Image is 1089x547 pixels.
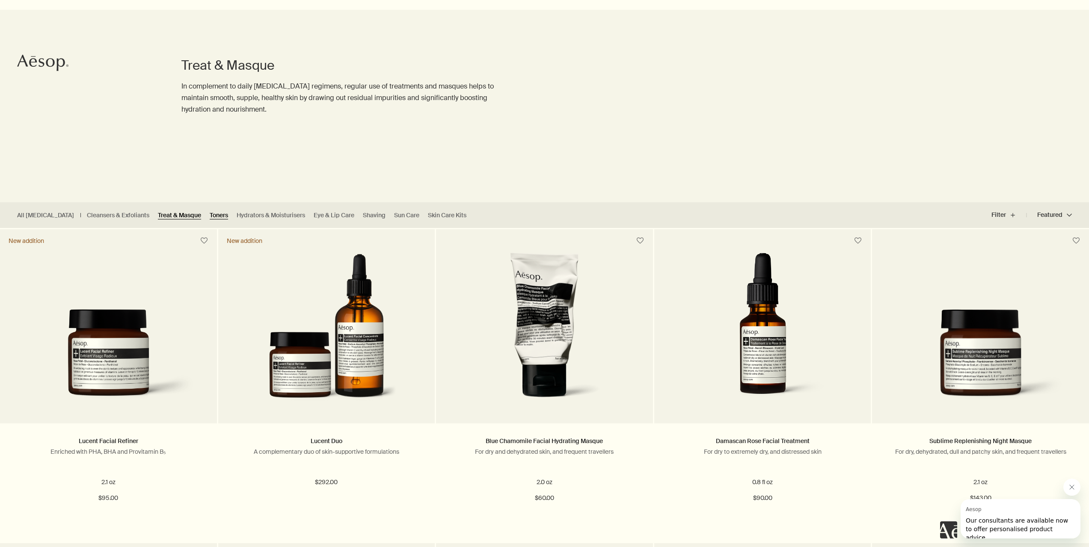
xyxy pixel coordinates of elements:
[1027,205,1072,225] button: Featured
[1063,479,1080,496] iframe: Close message from Aesop
[753,493,772,503] span: $90.00
[535,493,554,503] span: $60.00
[237,211,305,219] a: Hydrators & Moisturisers
[231,448,422,455] p: A complementary duo of skin-supportive formulations
[885,309,1076,411] img: Sublime Replenishing Night Masque in brown bottle
[467,252,622,411] img: Blue Chamomile Facial Hydrating Masque in 60ml tube.
[15,52,71,76] a: Aesop
[98,493,118,503] span: $95.00
[218,252,435,423] a: Lucent Facial Refiner 60mL and Lucent Facial Concentrate 100mL
[885,448,1076,455] p: For dry, dehydrated, dull and patchy skin, and frequent travellers
[1068,233,1084,248] button: Save to cabinet
[991,205,1027,225] button: Filter
[486,437,603,445] a: Blue Chamomile Facial Hydrating Masque
[449,448,640,455] p: For dry and dehydrated skin, and frequent travellers
[667,448,858,455] p: For dry to extremely dry, and distressed skin
[210,211,228,219] a: Toners
[394,211,419,219] a: Sun Care
[87,211,149,219] a: Cleansers & Exfoliants
[961,499,1080,538] iframe: Message from Aesop
[940,521,957,538] iframe: no content
[17,211,74,219] a: All [MEDICAL_DATA]
[79,437,138,445] a: Lucent Facial Refiner
[716,437,810,445] a: Damascan Rose Facial Treatment
[13,309,204,411] img: Lucent Facial Refiner in a glass jar.
[13,448,204,455] p: Enriched with PHA, BHA and Provitamin B₅
[363,211,386,219] a: Shaving
[654,252,871,423] a: Damascan Rose Facial Treatment in amber bottle with pipette
[872,252,1089,423] a: Sublime Replenishing Night Masque in brown bottle
[227,237,262,245] div: New addition
[428,211,466,219] a: Skin Care Kits
[929,437,1032,445] a: Sublime Replenishing Night Masque
[181,57,510,74] h1: Treat & Masque
[682,252,844,411] img: Damascan Rose Facial Treatment in amber bottle with pipette
[436,252,653,423] a: Blue Chamomile Facial Hydrating Masque in 60ml tube.
[9,237,44,245] div: New addition
[257,252,396,411] img: Lucent Facial Refiner 60mL and Lucent Facial Concentrate 100mL
[632,233,648,248] button: Save to cabinet
[311,437,342,445] a: Lucent Duo
[5,18,107,42] span: Our consultants are available now to offer personalised product advice.
[17,54,68,71] svg: Aesop
[196,233,212,248] button: Save to cabinet
[315,477,338,488] span: $292.00
[940,479,1080,538] div: Aesop says "Our consultants are available now to offer personalised product advice.". Open messag...
[181,80,510,115] p: In complement to daily [MEDICAL_DATA] regimens, regular use of treatments and masques helps to ma...
[314,211,354,219] a: Eye & Lip Care
[158,211,201,219] a: Treat & Masque
[850,233,866,248] button: Save to cabinet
